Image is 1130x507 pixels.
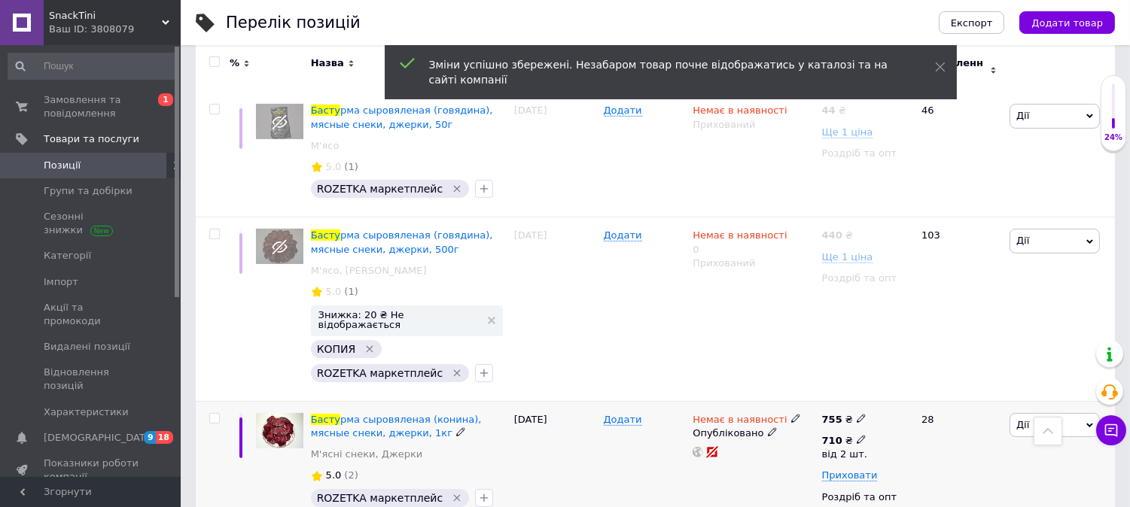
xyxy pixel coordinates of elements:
svg: Видалити мітку [364,343,376,355]
span: Дії [1016,110,1029,121]
span: Басту [311,105,340,116]
span: 9 [144,431,156,444]
img: Бастурма сыровяленая (говядина), мясные снеки, джерки, 50г [256,104,303,139]
span: ROZETKA маркетплейс [317,492,443,504]
span: Показники роботи компанії [44,457,139,484]
a: Бастурма сыровяленая (говядина), мясные снеки, джерки, 50г [311,105,493,129]
div: 24% [1101,132,1125,143]
span: Додати [604,229,642,241]
svg: Видалити мітку [451,183,463,195]
span: Немає в наявності [693,105,787,120]
span: Сезонні знижки [44,210,139,237]
span: Немає в наявності [693,414,787,430]
div: Опубліковано [693,427,814,440]
div: ₴ [822,104,846,117]
span: Приховати [822,469,878,481]
span: Імпорт [44,275,78,289]
span: (2) [344,469,358,481]
span: Групи та добірки [44,184,132,198]
span: КОПИЯ [317,343,356,355]
div: ₴ [822,229,853,242]
div: Роздріб та опт [822,147,909,160]
span: 5.0 [326,469,342,481]
span: Додати [604,414,642,426]
a: Бастурма сыровяленая (конина), мясные снеки, джерки, 1кг [311,414,482,439]
div: Роздріб та опт [822,490,909,504]
div: Роздріб та опт [822,272,909,285]
div: від 2 шт. [822,448,867,461]
span: 5.0 [326,286,342,297]
span: рма сыровяленая (говядина), мясные снеки, джерки, 500г [311,229,493,254]
div: ₴ [822,413,867,427]
div: 46 [912,93,1006,217]
span: Басту [311,229,340,241]
span: ROZETKA маркетплейс [317,367,443,379]
b: 44 [822,105,836,116]
span: Відновлення позицій [44,366,139,393]
span: Замовлення та повідомлення [44,93,139,120]
img: Бастурма сыровяленая (говядина), мясные снеки, джерки, 500г [256,229,303,264]
div: Прихований [693,257,814,270]
span: Акції та промокоди [44,301,139,328]
svg: Видалити мітку [451,367,463,379]
span: Характеристики [44,405,129,419]
span: Товари та послуги [44,132,139,146]
span: рма сыровяленая (конина), мясные снеки, джерки, 1кг [311,414,482,439]
svg: Видалити мітку [451,492,463,504]
span: (1) [344,286,358,297]
div: Зміни успішно збережені. Незабаром товар почне відображатись у каталозі та на сайті компанії [429,57,897,87]
span: Немає в наявності [693,229,787,245]
div: [DATE] [510,93,600,217]
span: 18 [156,431,173,444]
span: Дії [1016,419,1029,430]
div: 0 [693,229,787,256]
span: Ще 1 ціна [822,251,873,263]
div: Перелік позицій [226,15,361,31]
span: рма сыровяленая (говядина), мясные снеки, джерки, 50г [311,105,493,129]
div: 103 [912,217,1006,401]
a: М'ясо, [PERSON_NAME] [311,264,427,278]
span: ROZETKA маркетплейс [317,183,443,195]
span: Додати [604,105,642,117]
a: М'ясні снеки, Джерки [311,448,423,461]
span: 5.0 [326,161,342,172]
span: Видалені позиції [44,340,130,354]
b: 710 [822,435,842,446]
span: Назва [311,56,344,70]
input: Пошук [8,53,178,80]
span: 1 [158,93,173,106]
span: Знижка: 20 ₴ Не відображається [318,310,480,329]
span: Експорт [951,17,993,29]
span: [DEMOGRAPHIC_DATA] [44,431,155,445]
div: [DATE] [510,217,600,401]
span: Дії [1016,235,1029,246]
span: (1) [344,161,358,172]
b: 440 [822,229,842,241]
span: Ще 1 ціна [822,126,873,138]
button: Додати товар [1019,11,1115,34]
div: ₴ [822,434,867,448]
button: Чат з покупцем [1096,415,1126,445]
div: Ваш ID: 3808079 [49,23,181,36]
a: М'ясо [311,139,340,153]
span: Додати товар [1031,17,1103,29]
div: Прихований [693,118,814,132]
a: Бастурма сыровяленая (говядина), мясные снеки, джерки, 500г [311,229,493,254]
span: % [230,56,239,70]
button: Експорт [939,11,1005,34]
b: 755 [822,414,842,425]
img: Бастурма сыровяленая (конина), мясные снеки, джерки, 1кг [256,413,303,448]
span: SnackTini [49,9,162,23]
span: Басту [311,414,340,425]
span: Позиції [44,159,81,172]
span: Категорії [44,249,91,263]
